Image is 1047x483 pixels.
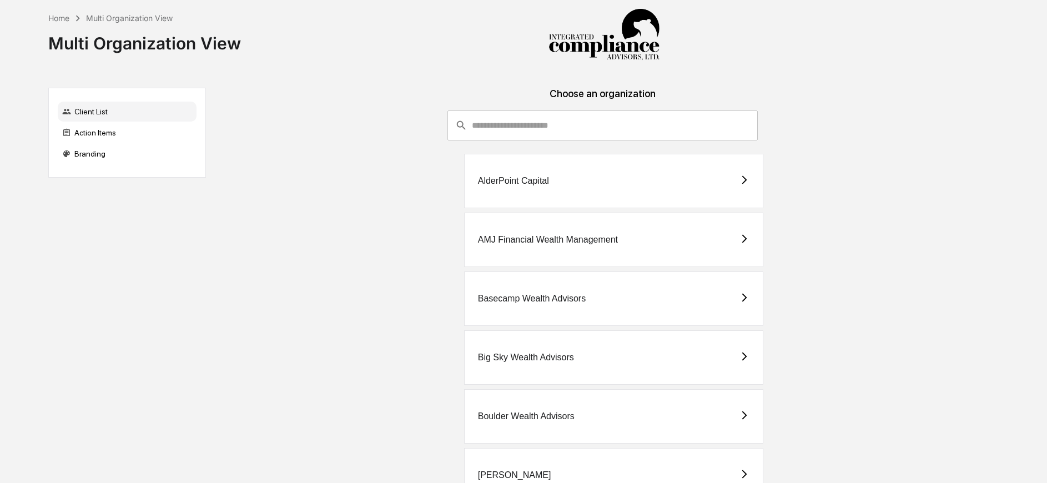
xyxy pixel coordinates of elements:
[478,294,586,304] div: Basecamp Wealth Advisors
[478,235,618,245] div: AMJ Financial Wealth Management
[215,88,990,110] div: Choose an organization
[58,123,197,143] div: Action Items
[548,9,660,61] img: Integrated Compliance Advisors
[58,102,197,122] div: Client List
[86,13,173,23] div: Multi Organization View
[478,176,549,186] div: AlderPoint Capital
[478,470,551,480] div: [PERSON_NAME]
[478,353,574,363] div: Big Sky Wealth Advisors
[447,110,758,140] div: consultant-dashboard__filter-organizations-search-bar
[48,24,241,53] div: Multi Organization View
[58,144,197,164] div: Branding
[48,13,69,23] div: Home
[478,411,575,421] div: Boulder Wealth Advisors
